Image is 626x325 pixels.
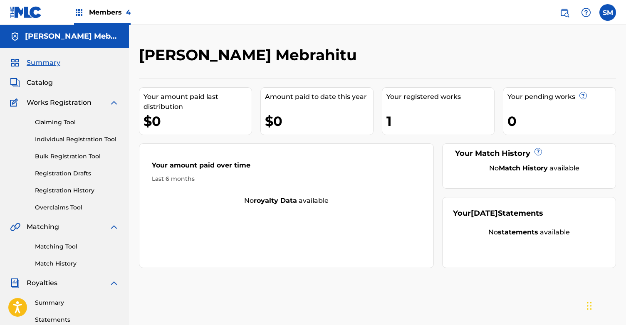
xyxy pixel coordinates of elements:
iframe: Chat Widget [584,285,626,325]
div: 1 [386,112,495,130]
img: expand [109,98,119,108]
img: expand [109,278,119,288]
span: 4 [126,8,131,16]
span: Works Registration [27,98,92,108]
a: Match History [35,259,119,268]
img: expand [109,222,119,232]
a: CatalogCatalog [10,78,53,88]
div: Your Match History [453,148,605,159]
div: User Menu [599,4,616,21]
strong: royalty data [254,197,297,204]
a: Individual Registration Tool [35,135,119,144]
strong: Match History [499,164,548,172]
a: Public Search [556,4,573,21]
img: MLC Logo [10,6,42,18]
strong: statements [498,228,538,236]
img: Accounts [10,32,20,42]
img: Catalog [10,78,20,88]
span: Summary [27,58,60,68]
div: $0 [265,112,373,130]
img: Top Rightsholders [74,7,84,17]
span: [DATE] [471,209,498,218]
div: 0 [507,112,616,130]
div: Your amount paid last distribution [144,92,252,112]
a: Summary [35,298,119,307]
div: Amount paid to date this year [265,92,373,102]
div: No available [463,163,605,173]
div: No available [139,196,433,206]
h5: Deno Mebrahitu [25,32,119,41]
span: Catalog [27,78,53,88]
span: ? [580,92,586,99]
img: Royalties [10,278,20,288]
img: Summary [10,58,20,68]
img: Matching [10,222,20,232]
a: SummarySummary [10,58,60,68]
a: Registration History [35,186,119,195]
span: Members [89,7,131,17]
span: ? [535,148,542,155]
img: Works Registration [10,98,21,108]
h2: [PERSON_NAME] Mebrahitu [139,46,361,64]
a: Statements [35,315,119,324]
span: Royalties [27,278,57,288]
a: Overclaims Tool [35,203,119,212]
iframe: Resource Center [603,205,626,273]
a: Claiming Tool [35,118,119,127]
div: Drag [587,293,592,318]
a: Bulk Registration Tool [35,152,119,161]
div: $0 [144,112,252,130]
div: Your amount paid over time [152,160,421,175]
div: No available [453,227,605,237]
div: Your Statements [453,208,543,219]
a: Matching Tool [35,242,119,251]
img: search [559,7,569,17]
div: Your pending works [507,92,616,102]
div: Help [578,4,594,21]
span: Matching [27,222,59,232]
a: Registration Drafts [35,169,119,178]
img: help [581,7,591,17]
div: Your registered works [386,92,495,102]
div: Last 6 months [152,175,421,183]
